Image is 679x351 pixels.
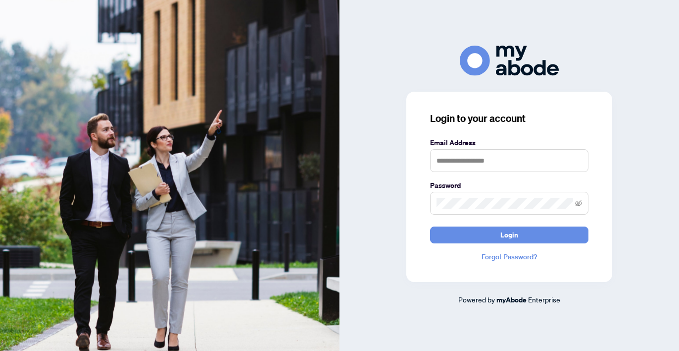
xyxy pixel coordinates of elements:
a: Forgot Password? [430,251,588,262]
span: eye-invisible [575,200,582,207]
label: Email Address [430,137,588,148]
span: Login [500,227,518,243]
a: myAbode [496,294,527,305]
button: Login [430,227,588,243]
h3: Login to your account [430,112,588,125]
span: Powered by [458,295,495,304]
span: Enterprise [528,295,560,304]
img: ma-logo [460,46,559,76]
label: Password [430,180,588,191]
